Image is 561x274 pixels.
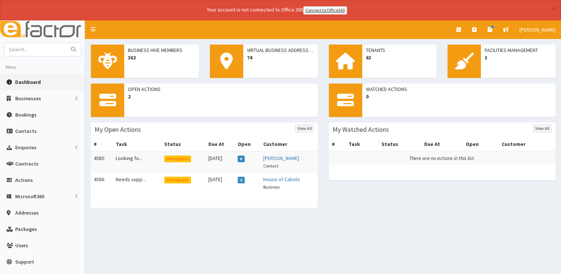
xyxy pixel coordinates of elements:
span: 74 [247,54,314,61]
span: Business Hive Members [128,46,195,54]
span: Bookings [15,111,37,118]
th: Status [161,137,205,151]
span: Contracts [15,160,39,167]
span: Open Actions [128,85,314,93]
span: Watched Actions [366,85,552,93]
span: 2 [128,93,314,100]
td: Needs supp... [113,172,161,193]
th: Task [346,137,379,151]
th: Customer [260,137,318,151]
span: 3 [485,54,552,61]
a: Connect to Office365 [303,6,347,14]
span: Facilities Management [485,46,552,54]
th: Open [463,137,499,151]
span: 0 [366,93,552,100]
span: 2 [238,177,245,183]
i: There are no actions in this list. [409,155,475,162]
a: [PERSON_NAME] [514,20,561,39]
span: Support [15,258,34,265]
span: [PERSON_NAME] [519,26,555,33]
th: Due At [205,137,235,151]
td: Looking fo... [113,151,161,173]
span: 362 [128,54,195,61]
small: Business [263,184,280,190]
td: [DATE] [205,172,235,193]
span: Actions [15,177,33,183]
th: Open [235,137,260,151]
th: Due At [421,137,463,151]
small: Contact [263,163,278,169]
span: Addresses [15,209,39,216]
span: Virtual Business Addresses [247,46,314,54]
th: # [91,137,113,151]
span: Packages [15,226,37,232]
a: View All [295,124,314,133]
span: Enquiries [15,144,37,151]
span: 63 [366,54,433,61]
span: 8 [238,156,245,162]
th: Task [113,137,161,151]
th: Status [379,137,421,151]
th: Customer [499,137,555,151]
th: # [329,137,346,151]
button: × [551,5,555,13]
span: In Progress [164,177,191,183]
span: Tenants [366,46,433,54]
td: 4580 [91,151,113,173]
span: Contacts [15,128,37,134]
input: Search... [4,43,66,56]
span: Microsoft365 [15,193,44,200]
span: In Progress [164,156,191,162]
h3: My Watched Actions [333,126,389,133]
div: Your account is not connected to Office 365 [60,6,494,14]
span: Businesses [15,95,41,102]
td: [DATE] [205,151,235,173]
span: Dashboard [15,79,41,85]
span: Users [15,242,28,249]
h3: My Open Actions [95,126,141,133]
a: [PERSON_NAME] [263,155,299,162]
a: House of Cabelo [263,176,300,183]
td: 4586 [91,172,113,193]
a: View All [533,124,552,133]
